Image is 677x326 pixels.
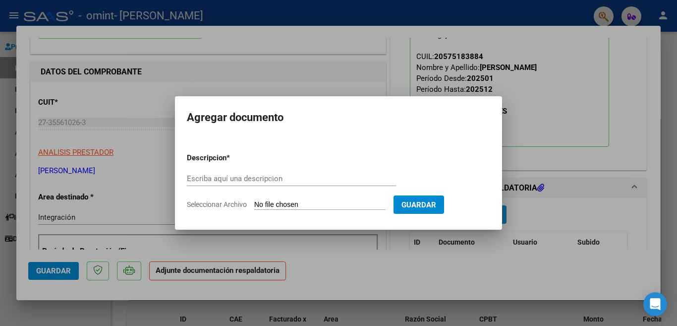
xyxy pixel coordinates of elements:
span: Guardar [401,200,436,209]
p: Descripcion [187,152,278,164]
span: Seleccionar Archivo [187,200,247,208]
button: Guardar [394,196,444,214]
div: Open Intercom Messenger [643,292,667,316]
h2: Agregar documento [187,108,490,127]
